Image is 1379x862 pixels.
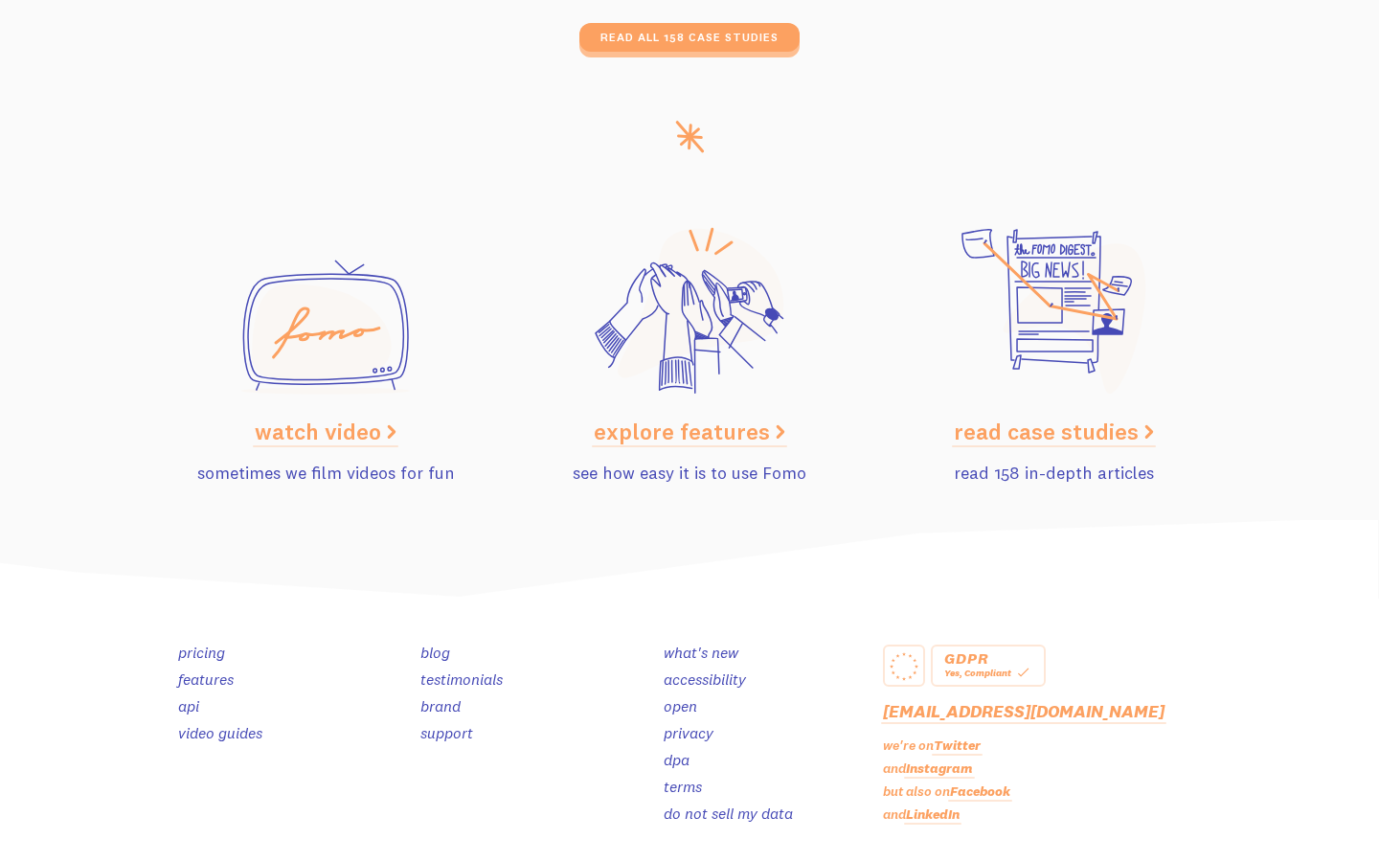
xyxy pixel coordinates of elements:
div: GDPR [944,652,1032,664]
a: blog [420,643,450,662]
p: see how easy it is to use Fomo [519,460,860,486]
a: Twitter [934,737,981,754]
a: read all 158 case studies [579,23,800,52]
a: testimonials [420,669,503,689]
p: read 158 in-depth articles [883,460,1224,486]
p: we're on [883,736,1224,756]
a: [EMAIL_ADDRESS][DOMAIN_NAME] [883,700,1164,722]
a: pricing [178,643,225,662]
a: accessibility [664,669,746,689]
p: and [883,805,1224,825]
a: features [178,669,234,689]
a: privacy [664,723,713,742]
a: LinkedIn [906,805,960,823]
a: do not sell my data [664,804,793,823]
a: read case studies [954,417,1154,445]
a: api [178,696,199,715]
a: brand [420,696,461,715]
a: video guides [178,723,262,742]
a: GDPR Yes, Compliant [931,645,1046,687]
a: terms [664,777,702,796]
a: Facebook [950,783,1010,800]
p: and [883,759,1224,779]
a: explore features [594,417,785,445]
p: but also on [883,782,1224,802]
a: dpa [664,750,689,769]
a: watch video [255,417,396,445]
div: Yes, Compliant [944,664,1032,681]
p: sometimes we film videos for fun [155,460,496,486]
a: Instagram [906,760,973,777]
a: what's new [664,643,738,662]
a: support [420,723,473,742]
a: open [664,696,697,715]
